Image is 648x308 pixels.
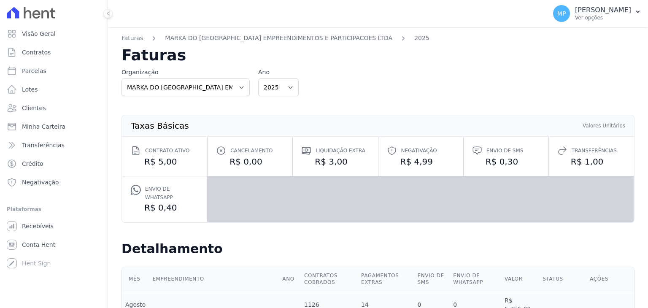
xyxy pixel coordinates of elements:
[130,122,189,130] th: Taxas Básicas
[358,267,414,291] th: Pagamentos extras
[121,34,143,43] a: Faturas
[145,146,189,155] span: Contrato ativo
[586,267,634,291] th: Ações
[3,44,104,61] a: Contratos
[486,146,524,155] span: Envio de SMS
[301,156,369,168] dd: R$ 3,00
[22,159,43,168] span: Crédito
[3,218,104,235] a: Recebíveis
[575,6,631,14] p: [PERSON_NAME]
[22,122,65,131] span: Minha Carteira
[3,100,104,116] a: Clientes
[131,202,199,213] dd: R$ 0,40
[301,267,358,291] th: Contratos cobrados
[539,267,586,291] th: Status
[3,25,104,42] a: Visão Geral
[472,156,540,168] dd: R$ 0,30
[230,146,273,155] span: Cancelamento
[131,156,199,168] dd: R$ 5,00
[401,146,437,155] span: Negativação
[557,156,625,168] dd: R$ 1,00
[414,267,450,291] th: Envio de SMS
[122,267,149,291] th: Mês
[582,122,626,130] th: Valores Unitários
[572,146,617,155] span: Transferências
[22,67,46,75] span: Parcelas
[165,34,392,43] a: MARKA DO [GEOGRAPHIC_DATA] EMPREENDIMENTOS E PARTICIPACOES LTDA
[3,155,104,172] a: Crédito
[575,14,631,21] p: Ver opções
[3,62,104,79] a: Parcelas
[279,267,301,291] th: Ano
[22,48,51,57] span: Contratos
[546,2,648,25] button: MP [PERSON_NAME] Ver opções
[121,241,634,257] h2: Detalhamento
[501,267,539,291] th: Valor
[316,146,365,155] span: Liquidação extra
[22,222,54,230] span: Recebíveis
[22,104,46,112] span: Clientes
[22,141,65,149] span: Transferências
[121,68,250,77] label: Organização
[7,204,101,214] div: Plataformas
[3,174,104,191] a: Negativação
[121,34,634,48] nav: Breadcrumb
[3,137,104,154] a: Transferências
[22,240,55,249] span: Conta Hent
[22,178,59,186] span: Negativação
[414,34,429,43] a: 2025
[3,236,104,253] a: Conta Hent
[450,267,501,291] th: Envio de Whatsapp
[3,81,104,98] a: Lotes
[387,156,455,168] dd: R$ 4,99
[22,30,56,38] span: Visão Geral
[258,68,299,77] label: Ano
[22,85,38,94] span: Lotes
[121,48,634,63] h2: Faturas
[557,11,566,16] span: MP
[149,267,279,291] th: Empreendimento
[216,156,284,168] dd: R$ 0,00
[145,185,199,202] span: Envio de Whatsapp
[3,118,104,135] a: Minha Carteira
